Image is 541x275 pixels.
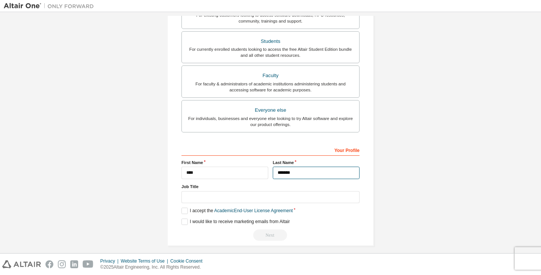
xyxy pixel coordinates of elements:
[70,260,78,268] img: linkedin.svg
[186,70,355,81] div: Faculty
[170,258,207,264] div: Cookie Consent
[83,260,94,268] img: youtube.svg
[181,229,360,241] div: You need to provide your academic email
[186,115,355,128] div: For individuals, businesses and everyone else looking to try Altair software and explore our prod...
[214,208,293,213] a: Academic End-User License Agreement
[186,81,355,93] div: For faculty & administrators of academic institutions administering students and accessing softwa...
[186,105,355,115] div: Everyone else
[4,2,98,10] img: Altair One
[186,46,355,58] div: For currently enrolled students looking to access the free Altair Student Edition bundle and all ...
[100,258,121,264] div: Privacy
[45,260,53,268] img: facebook.svg
[181,144,360,156] div: Your Profile
[273,160,360,166] label: Last Name
[58,260,66,268] img: instagram.svg
[186,36,355,47] div: Students
[181,208,293,214] label: I accept the
[2,260,41,268] img: altair_logo.svg
[181,219,290,225] label: I would like to receive marketing emails from Altair
[100,264,207,270] p: © 2025 Altair Engineering, Inc. All Rights Reserved.
[121,258,170,264] div: Website Terms of Use
[181,160,268,166] label: First Name
[181,184,360,190] label: Job Title
[186,12,355,24] div: For existing customers looking to access software downloads, HPC resources, community, trainings ...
